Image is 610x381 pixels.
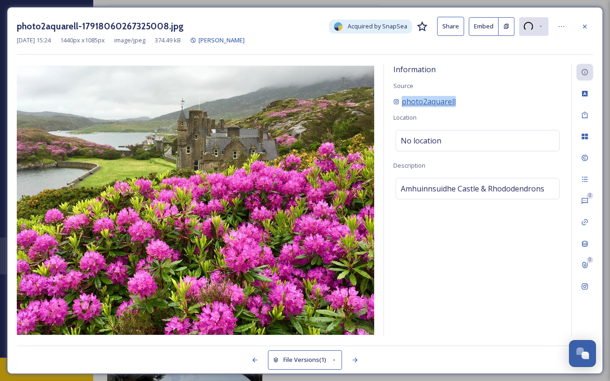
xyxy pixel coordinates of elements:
[587,192,593,199] div: 0
[17,20,184,33] h3: photo2aquarell-17918060267325008.jpg
[393,113,417,122] span: Location
[437,17,464,36] button: Share
[393,82,413,90] span: Source
[401,183,544,194] span: Amhuinnsuidhe Castle & Rhododendrons
[402,96,456,107] span: photo2aquarell
[401,135,441,146] span: No location
[268,350,343,369] button: File Versions(1)
[155,36,181,45] span: 374.49 kB
[348,22,407,31] span: Acquired by SnapSea
[17,66,374,335] img: photo2aquarell-17918060267325008.jpg
[393,64,436,75] span: Information
[199,36,245,44] span: [PERSON_NAME]
[17,36,51,45] span: [DATE] 15:24
[60,36,105,45] span: 1440 px x 1085 px
[114,36,145,45] span: image/jpeg
[569,340,596,367] button: Open Chat
[587,257,593,263] div: 0
[334,22,343,31] img: snapsea-logo.png
[393,96,456,107] a: photo2aquarell
[393,161,425,170] span: Description
[469,17,499,36] button: Embed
